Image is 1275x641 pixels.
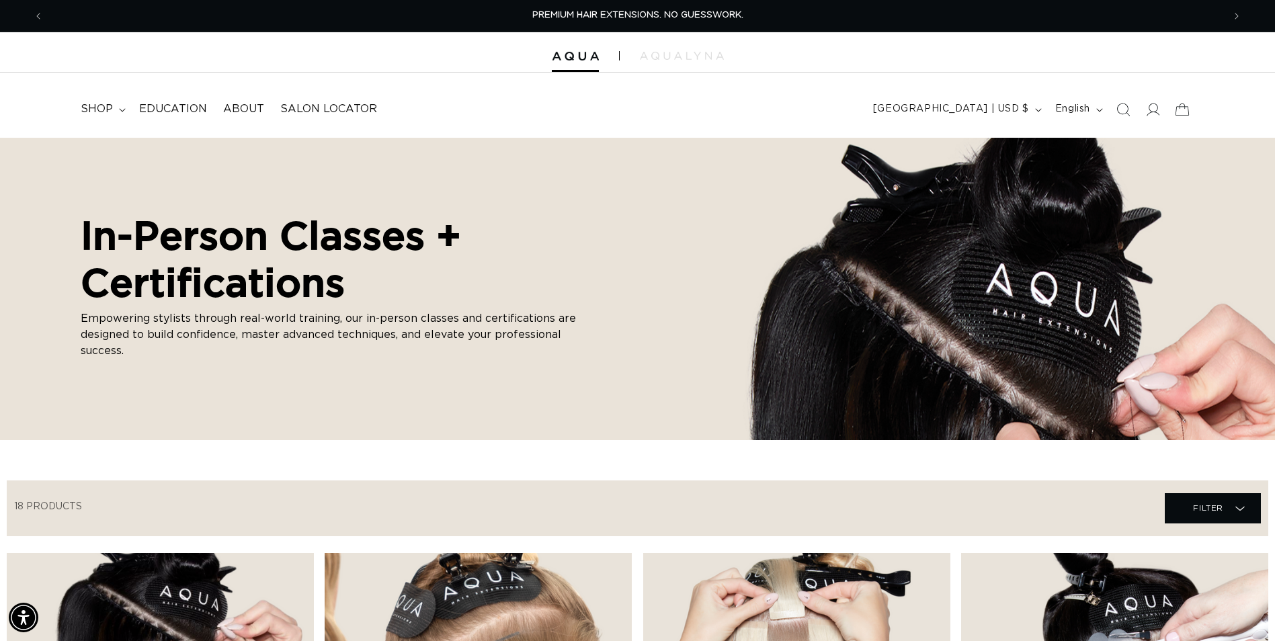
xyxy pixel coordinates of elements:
span: About [223,102,264,116]
img: Aqua Hair Extensions [552,52,599,61]
span: [GEOGRAPHIC_DATA] | USD $ [873,102,1029,116]
button: Previous announcement [24,3,53,29]
a: About [215,94,272,124]
a: Education [131,94,215,124]
summary: Filter [1165,493,1261,523]
span: Education [139,102,207,116]
a: Salon Locator [272,94,385,124]
img: aqualyna.com [640,52,724,60]
button: [GEOGRAPHIC_DATA] | USD $ [865,97,1047,122]
span: English [1055,102,1090,116]
iframe: Chat Widget [1208,576,1275,641]
summary: Search [1108,95,1138,124]
span: shop [81,102,113,116]
span: Filter [1193,495,1223,521]
div: Accessibility Menu [9,603,38,632]
summary: shop [73,94,131,124]
span: 18 products [14,502,82,511]
h2: In-Person Classes + Certifications [81,212,591,305]
span: Salon Locator [280,102,377,116]
button: English [1047,97,1108,122]
p: Empowering stylists through real-world training, our in-person classes and certifications are des... [81,311,591,359]
span: PREMIUM HAIR EXTENSIONS. NO GUESSWORK. [532,11,743,19]
button: Next announcement [1222,3,1251,29]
